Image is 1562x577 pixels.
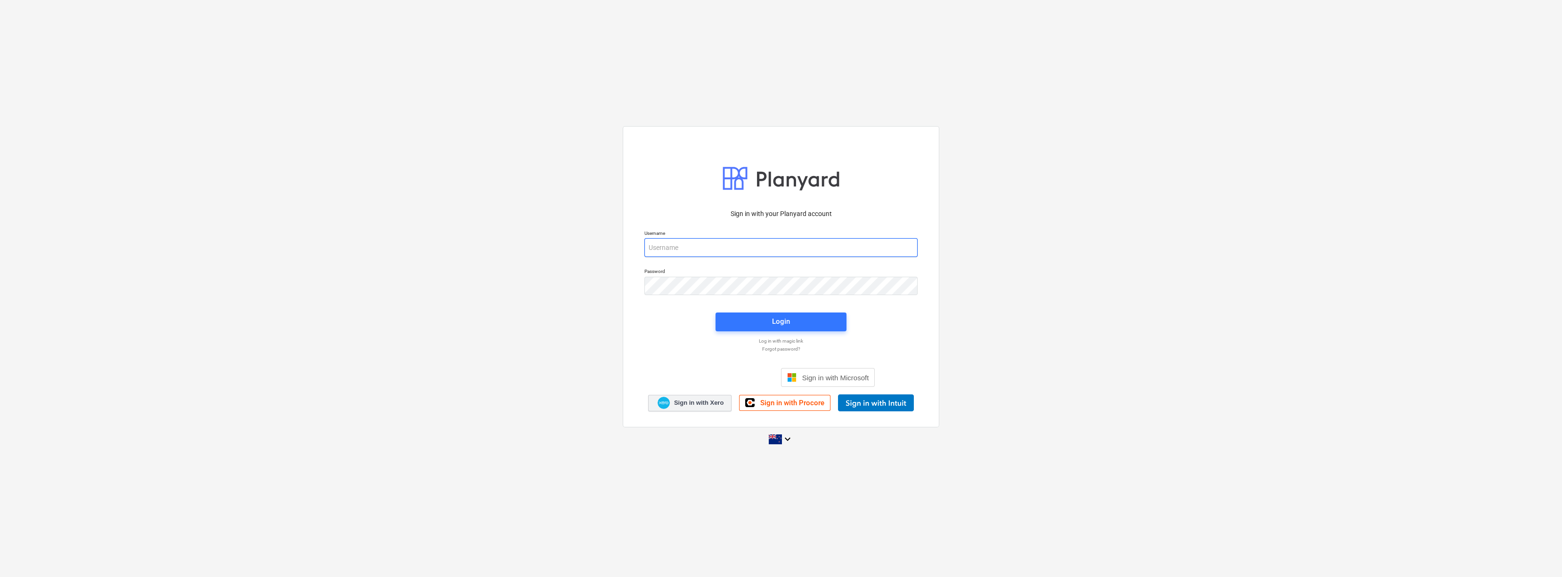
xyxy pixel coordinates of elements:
[802,374,869,382] span: Sign in with Microsoft
[782,433,793,445] i: keyboard_arrow_down
[760,399,824,407] span: Sign in with Procore
[739,395,830,411] a: Sign in with Procore
[648,395,732,411] a: Sign in with Xero
[658,397,670,409] img: Xero logo
[716,313,846,331] button: Login
[787,373,797,382] img: Microsoft logo
[1515,532,1562,577] iframe: Chat Widget
[644,268,918,276] p: Password
[644,230,918,238] p: Username
[772,315,790,328] div: Login
[640,338,922,344] a: Log in with magic link
[674,399,724,407] span: Sign in with Xero
[644,238,918,257] input: Username
[640,346,922,352] a: Forgot password?
[644,209,918,219] p: Sign in with your Planyard account
[683,367,778,388] iframe: Sign in with Google Button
